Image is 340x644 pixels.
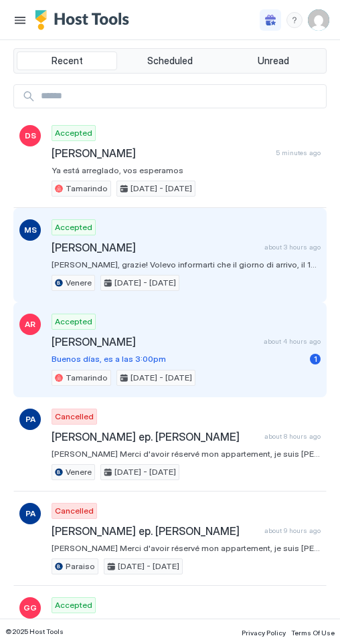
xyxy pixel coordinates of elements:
span: Tamarindo [66,183,108,195]
span: [PERSON_NAME] [52,241,259,254]
span: [PERSON_NAME] ep. [PERSON_NAME] [52,430,259,443]
span: Accepted [55,127,92,139]
span: GG [23,602,37,614]
a: Host Tools Logo [35,10,135,30]
span: [PERSON_NAME] ep. [PERSON_NAME] [52,524,259,538]
span: [DATE] - [DATE] [114,277,176,289]
button: Recent [17,51,117,70]
div: tab-group [13,48,327,74]
span: [DATE] - [DATE] [118,560,179,572]
span: [PERSON_NAME] Merci d'avoir réservé mon appartement, je suis [PERSON_NAME] de vous avoir ici. Je ... [52,449,321,459]
span: Venere [66,466,92,478]
div: User profile [308,9,329,31]
span: 1 [314,354,317,364]
span: [PERSON_NAME] [52,335,258,348]
span: about 4 hours ago [264,337,321,346]
a: Terms Of Use [291,625,335,639]
div: menu [286,12,303,28]
span: [DATE] - [DATE] [131,183,192,195]
span: Cancelled [55,411,94,423]
span: Cancelled [55,505,94,517]
span: DS [25,130,36,142]
button: Scheduled [120,51,220,70]
span: Buenos días, es a las 3:00pm [52,354,305,364]
span: [PERSON_NAME] Merci d'avoir réservé mon appartement, je suis [PERSON_NAME] de vous avoir ici. Je ... [52,543,321,553]
span: Unread [258,55,289,67]
span: Paraiso [66,560,95,572]
span: about 8 hours ago [264,432,321,441]
span: Scheduled [147,55,193,67]
span: [DATE] - [DATE] [131,372,192,384]
span: about 9 hours ago [264,526,321,535]
span: Tamarindo [66,372,108,384]
span: [DATE] - [DATE] [114,466,176,478]
span: MS [24,224,37,236]
span: AR [25,318,35,330]
span: Venere [66,277,92,289]
span: Accepted [55,221,92,233]
span: © 2025 Host Tools [5,627,64,636]
a: Privacy Policy [242,625,286,639]
button: Menu [11,11,29,29]
span: Terms Of Use [291,629,335,637]
span: about 3 hours ago [264,243,321,251]
span: Ya está arreglado, vos esperamos [52,165,321,175]
span: Recent [52,55,83,67]
button: Unread [223,51,323,70]
span: Privacy Policy [242,629,286,637]
input: Input Field [35,85,326,108]
span: 5 minutes ago [276,148,321,157]
span: PA [25,413,35,425]
span: Accepted [55,599,92,611]
span: Accepted [55,316,92,328]
span: [PERSON_NAME], grazie! Volevo informarti che il giorno di arrivo, il 13 dicembre, arriverei verso... [52,259,321,270]
span: [PERSON_NAME] [52,146,270,160]
span: PA [25,508,35,520]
